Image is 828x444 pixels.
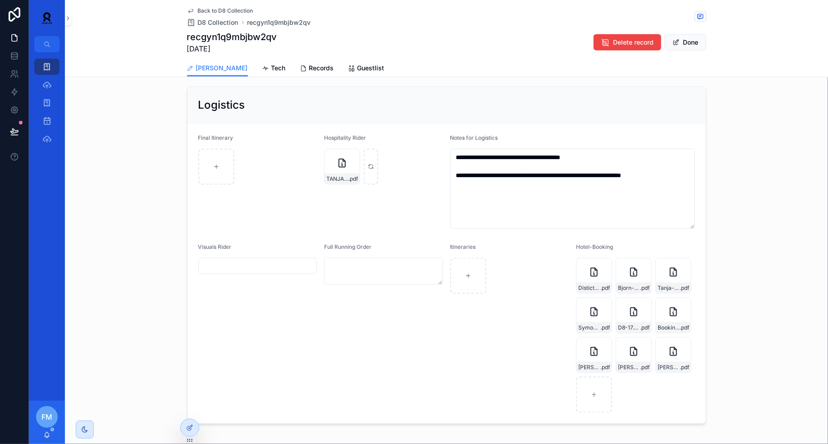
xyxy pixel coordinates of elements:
span: Hospitality Rider [324,134,366,141]
span: .pdf [680,364,689,371]
span: Full Running Order [324,243,371,250]
span: Tanja-17.10.2025 [658,284,680,292]
span: Booking-#5363632893 [658,324,680,331]
span: Bjorn-17.10.2025 [618,284,640,292]
span: [PERSON_NAME] [618,364,640,371]
span: .pdf [640,284,650,292]
span: [PERSON_NAME] [658,364,680,371]
span: .pdf [600,284,610,292]
button: Delete record [594,34,661,50]
span: .pdf [680,324,689,331]
span: .pdf [600,364,610,371]
button: Done [665,34,706,50]
a: Back to D8 Collection [187,7,253,14]
a: recgyn1q9mbjbw2qv [247,18,311,27]
a: Guestlist [348,60,384,78]
span: TANJA-MIJU_HospitalityRider [326,175,348,183]
span: .pdf [640,324,650,331]
span: [PERSON_NAME] [196,64,248,73]
span: .pdf [348,175,358,183]
span: Notes for Logistics [450,134,498,141]
span: Delete record [613,38,654,47]
img: App logo [36,11,58,25]
span: Hotel-Booking [576,243,613,250]
span: Final Itinerary [198,134,233,141]
span: [DATE] [187,43,277,54]
span: Symone-17.10.2025 [578,324,600,331]
span: .pdf [680,284,689,292]
span: .pdf [600,324,610,331]
span: D8 Collection [198,18,238,27]
h1: recgyn1q9mbjbw2qv [187,31,277,43]
span: Records [309,64,334,73]
span: Guestlist [357,64,384,73]
span: Itineraries [450,243,476,250]
span: .pdf [640,364,650,371]
h2: Logistics [198,98,245,112]
a: Tech [262,60,286,78]
span: D8-17.10.2025 [618,324,640,331]
a: [PERSON_NAME] [187,60,248,77]
a: D8 Collection [187,18,238,27]
span: [PERSON_NAME] [578,364,600,371]
span: Distict-8-Winson-17.10.2025 [578,284,600,292]
span: FM [41,412,52,422]
div: scrollable content [29,52,65,159]
a: Records [300,60,334,78]
span: Tech [271,64,286,73]
span: Visuals Rider [198,243,232,250]
span: Back to D8 Collection [198,7,253,14]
